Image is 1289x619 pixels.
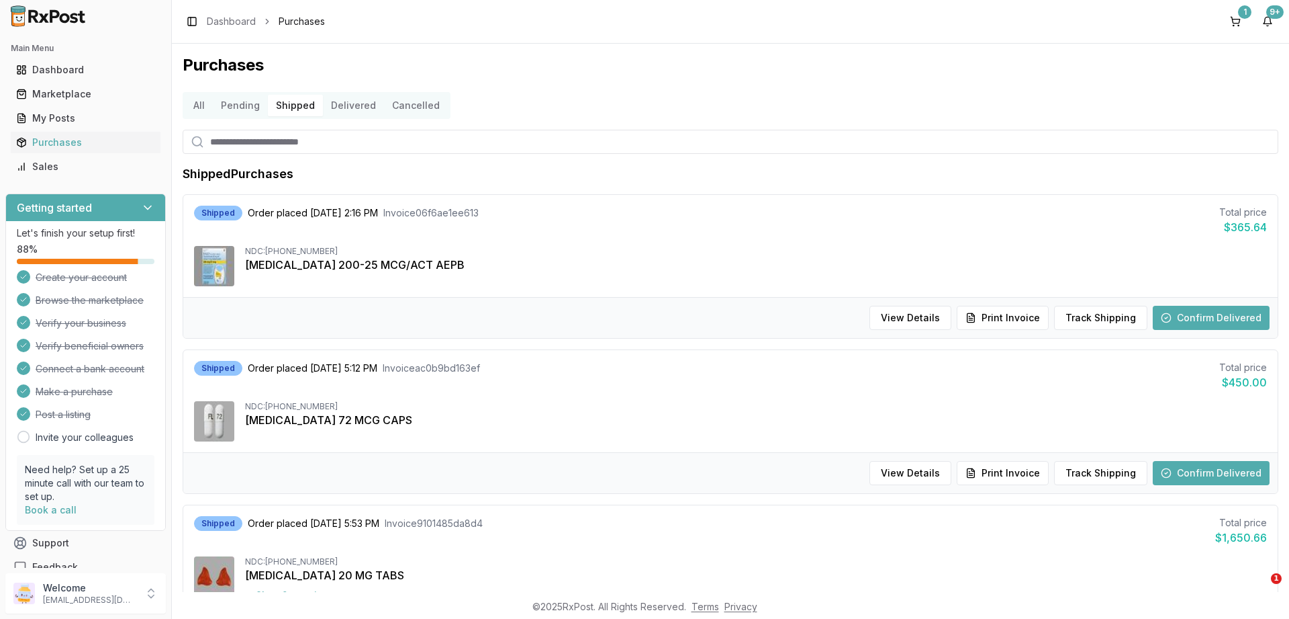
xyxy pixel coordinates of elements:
button: Feedback [5,555,166,579]
h2: Main Menu [11,43,160,54]
button: Dashboard [5,59,166,81]
div: [MEDICAL_DATA] 72 MCG CAPS [245,412,1267,428]
a: Marketplace [11,82,160,106]
div: Total price [1215,516,1267,530]
button: Print Invoice [957,461,1049,485]
button: Confirm Delivered [1153,306,1270,330]
p: Need help? Set up a 25 minute call with our team to set up. [25,463,146,503]
div: $365.64 [1219,219,1267,235]
h1: Purchases [183,54,1278,76]
span: Invoice ac0b9bd163ef [383,362,480,375]
button: Track Shipping [1054,306,1147,330]
div: Shipped [194,206,242,220]
button: Purchases [5,132,166,153]
span: Post a listing [36,408,91,421]
span: 1 [1271,573,1282,584]
span: Order placed [DATE] 2:16 PM [248,206,378,220]
p: [EMAIL_ADDRESS][DOMAIN_NAME] [43,595,136,606]
div: Marketplace [16,87,155,101]
span: Invoice 06f6ae1ee613 [383,206,479,220]
div: 9+ [1266,5,1284,19]
p: Let's finish your setup first! [17,226,154,240]
a: Dashboard [207,15,256,28]
button: Support [5,531,166,555]
button: 1 [1225,11,1246,32]
iframe: Intercom live chat [1243,573,1276,606]
a: My Posts [11,106,160,130]
button: Show2more items [245,583,350,608]
span: Purchases [279,15,325,28]
a: Book a call [25,504,77,515]
button: Shipped [268,95,323,116]
img: Linzess 72 MCG CAPS [194,401,234,442]
button: Track Shipping [1054,461,1147,485]
div: NDC: [PHONE_NUMBER] [245,556,1267,567]
button: View Details [869,461,951,485]
h3: Getting started [17,200,92,216]
div: My Posts [16,112,155,125]
img: User avatar [13,583,35,604]
div: [MEDICAL_DATA] 20 MG TABS [245,567,1267,583]
div: $450.00 [1219,374,1267,390]
button: Cancelled [384,95,448,116]
div: Sales [16,160,155,173]
div: NDC: [PHONE_NUMBER] [245,246,1267,257]
div: Shipped [194,516,242,531]
div: Dashboard [16,63,155,77]
div: NDC: [PHONE_NUMBER] [245,401,1267,412]
span: 88 % [17,243,38,256]
a: Sales [11,155,160,179]
div: 1 [1238,5,1251,19]
span: Browse the marketplace [36,294,144,307]
a: Invite your colleagues [36,431,134,444]
p: Welcome [43,581,136,595]
div: $1,650.66 [1215,530,1267,546]
button: My Posts [5,108,166,129]
span: Connect a bank account [36,362,144,376]
div: [MEDICAL_DATA] 200-25 MCG/ACT AEPB [245,257,1267,273]
span: Create your account [36,271,127,284]
nav: breadcrumb [207,15,325,28]
span: Invoice 9101485da8d4 [385,517,483,530]
a: Purchases [11,130,160,155]
div: Shipped [194,361,242,376]
button: Confirm Delivered [1153,461,1270,485]
a: Privacy [724,601,757,612]
button: All [185,95,213,116]
button: Pending [213,95,268,116]
button: Delivered [323,95,384,116]
button: View Details [869,306,951,330]
span: Order placed [DATE] 5:12 PM [248,362,377,375]
div: Purchases [16,136,155,149]
button: Print Invoice [957,306,1049,330]
img: Xarelto 20 MG TABS [194,556,234,597]
a: Terms [691,601,719,612]
span: Feedback [32,561,78,574]
span: Make a purchase [36,385,113,399]
span: Order placed [DATE] 5:53 PM [248,517,379,530]
button: 9+ [1257,11,1278,32]
img: RxPost Logo [5,5,91,27]
div: Total price [1219,206,1267,219]
span: Verify beneficial owners [36,339,144,353]
button: Marketplace [5,83,166,105]
div: Total price [1219,361,1267,374]
img: Breo Ellipta 200-25 MCG/ACT AEPB [194,246,234,286]
button: Sales [5,156,166,177]
a: Dashboard [11,58,160,82]
span: Verify your business [36,317,126,330]
h1: Shipped Purchases [183,165,293,183]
